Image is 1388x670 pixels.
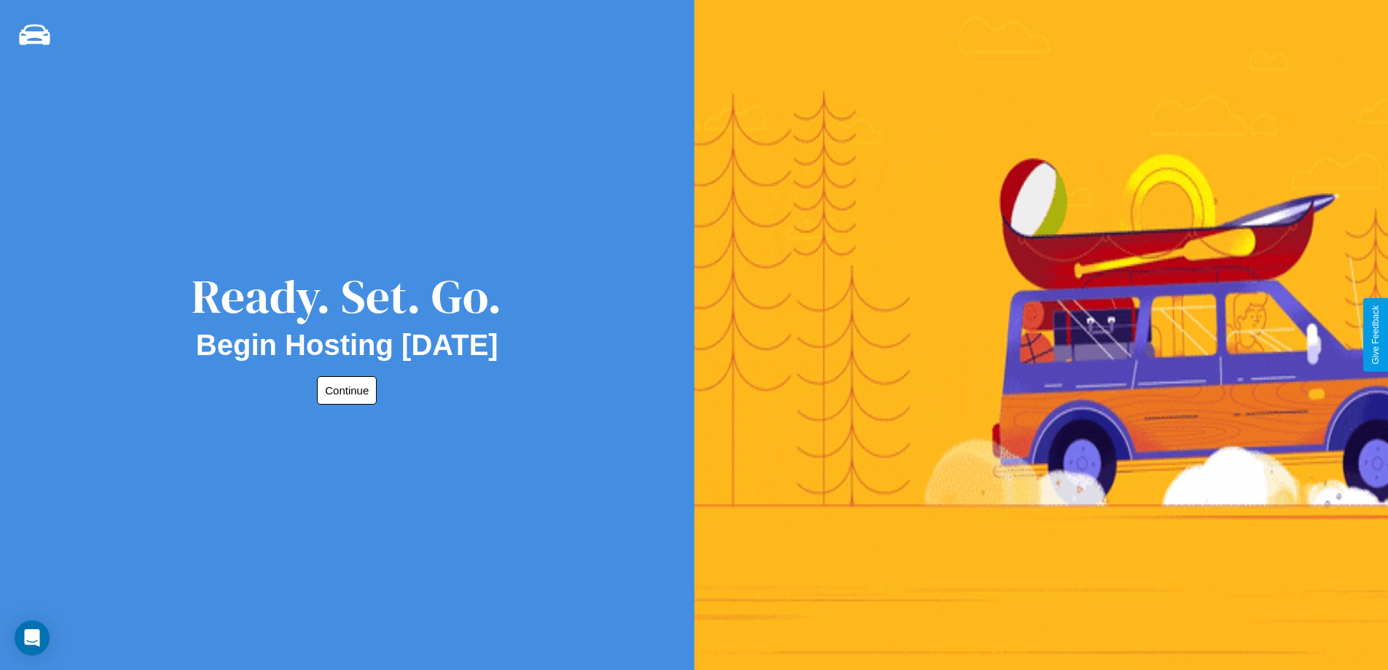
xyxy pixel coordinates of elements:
[15,620,50,655] div: Open Intercom Messenger
[1371,305,1381,365] div: Give Feedback
[196,329,498,362] h2: Begin Hosting [DATE]
[317,376,377,405] button: Continue
[192,264,502,329] div: Ready. Set. Go.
